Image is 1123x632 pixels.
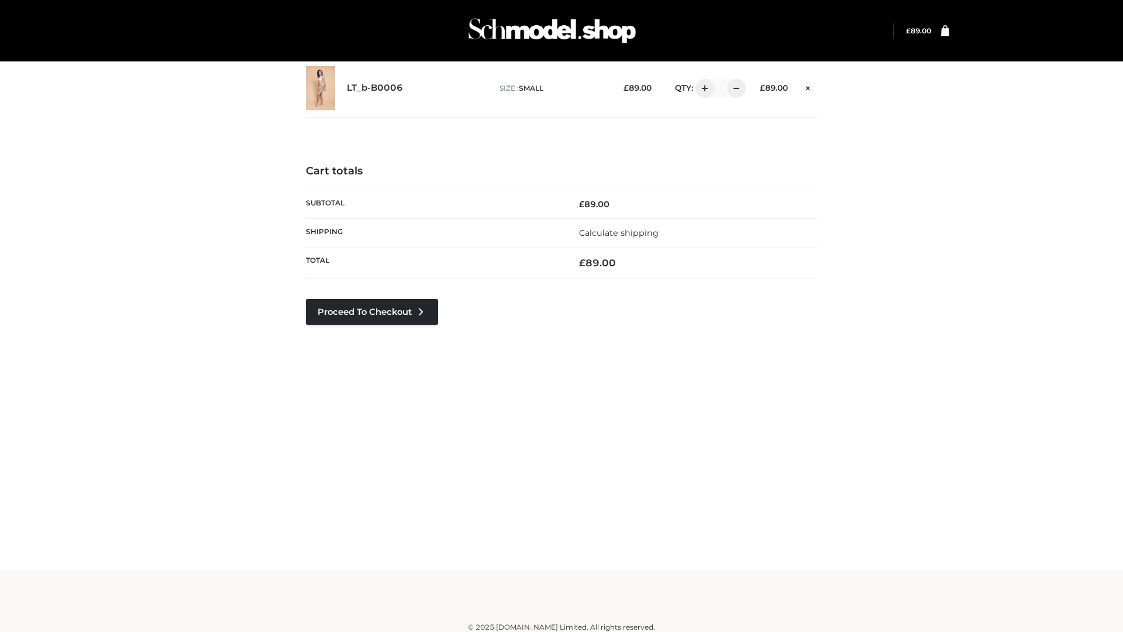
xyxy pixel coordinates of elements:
th: Shipping [306,218,561,247]
bdi: 89.00 [579,199,609,209]
span: £ [579,257,585,269]
bdi: 89.00 [579,257,616,269]
a: Proceed to Checkout [306,299,438,325]
span: £ [623,83,629,92]
bdi: 89.00 [906,26,931,35]
th: Total [306,248,561,279]
a: LT_b-B0006 [347,83,403,94]
span: £ [579,199,584,209]
bdi: 89.00 [760,83,788,92]
th: Subtotal [306,190,561,218]
span: £ [906,26,911,35]
span: £ [760,83,765,92]
a: Calculate shipping [579,228,659,238]
div: QTY: [663,79,742,98]
a: £89.00 [906,26,931,35]
a: Remove this item [800,79,817,94]
span: SMALL [519,84,543,92]
h4: Cart totals [306,165,817,178]
img: Schmodel Admin 964 [464,8,640,54]
bdi: 89.00 [623,83,652,92]
p: size : [500,83,605,94]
